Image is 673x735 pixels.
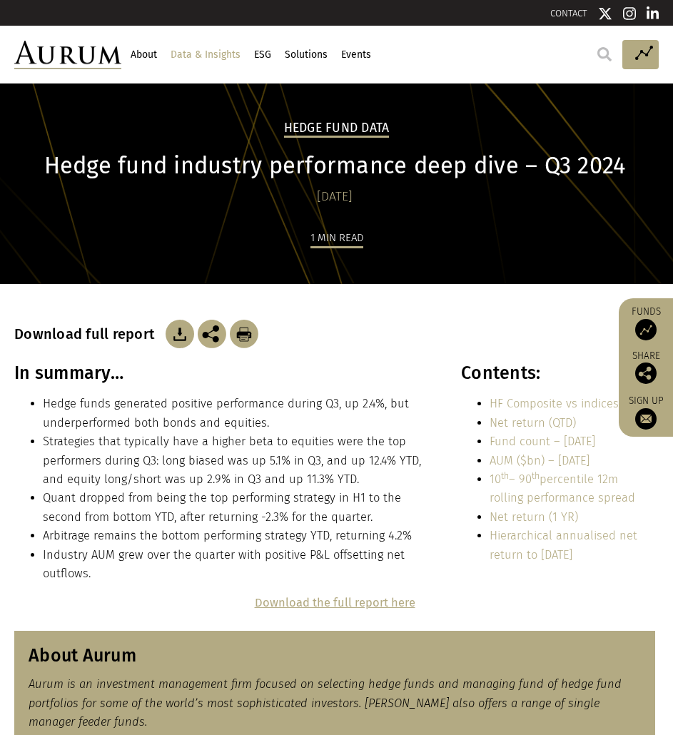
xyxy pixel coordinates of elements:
li: Hedge funds generated positive performance during Q3, up 2.4%, but underperformed both bonds and ... [43,395,432,432]
img: Share this post [635,363,657,384]
h3: About Aurum [29,645,641,666]
a: HF Composite vs indices (1 YR) [490,397,652,410]
a: Net return (1 YR) [490,510,578,524]
img: Aurum [14,41,121,70]
a: ESG [252,43,273,67]
a: Data & Insights [168,43,242,67]
a: Solutions [283,43,329,67]
li: Industry AUM grew over the quarter with positive P&L offsetting net outflows. [43,546,432,584]
a: About [128,43,158,67]
a: AUM ($bn) – [DATE] [490,454,589,467]
a: Sign up [626,395,666,430]
div: [DATE] [14,187,655,207]
img: Download Article [230,320,258,348]
a: Funds [626,305,666,340]
a: Download the full report here [255,596,415,609]
em: Aurum is an investment management firm focused on selecting hedge funds and managing fund of hedg... [29,677,622,729]
a: Events [339,43,373,67]
img: Download Article [166,320,194,348]
h3: Contents: [461,363,655,384]
a: CONTACT [550,8,587,19]
sup: th [501,470,509,481]
a: Hierarchical annualised net return to [DATE] [490,529,637,561]
h1: Hedge fund industry performance deep dive – Q3 2024 [14,152,655,180]
a: Net return (QTD) [490,416,576,430]
sup: th [532,470,540,481]
li: Quant dropped from being the top performing strategy in H1 to the second from bottom YTD, after r... [43,489,432,527]
h3: In summary… [14,363,432,384]
a: 10th– 90thpercentile 12m rolling performance spread [490,472,635,505]
div: Share [626,351,666,384]
a: Fund count – [DATE] [490,435,595,448]
img: Share this post [198,320,226,348]
h2: Hedge Fund Data [284,121,390,138]
li: Arbitrage remains the bottom performing strategy YTD, returning 4.2% [43,527,432,545]
img: Sign up to our newsletter [635,408,657,430]
img: search.svg [597,47,612,61]
h3: Download full report [14,325,162,343]
img: Twitter icon [598,6,612,21]
img: Instagram icon [623,6,636,21]
img: Access Funds [635,319,657,340]
img: Linkedin icon [647,6,659,21]
li: Strategies that typically have a higher beta to equities were the top performers during Q3: long ... [43,432,432,489]
div: 1 min read [310,229,363,248]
